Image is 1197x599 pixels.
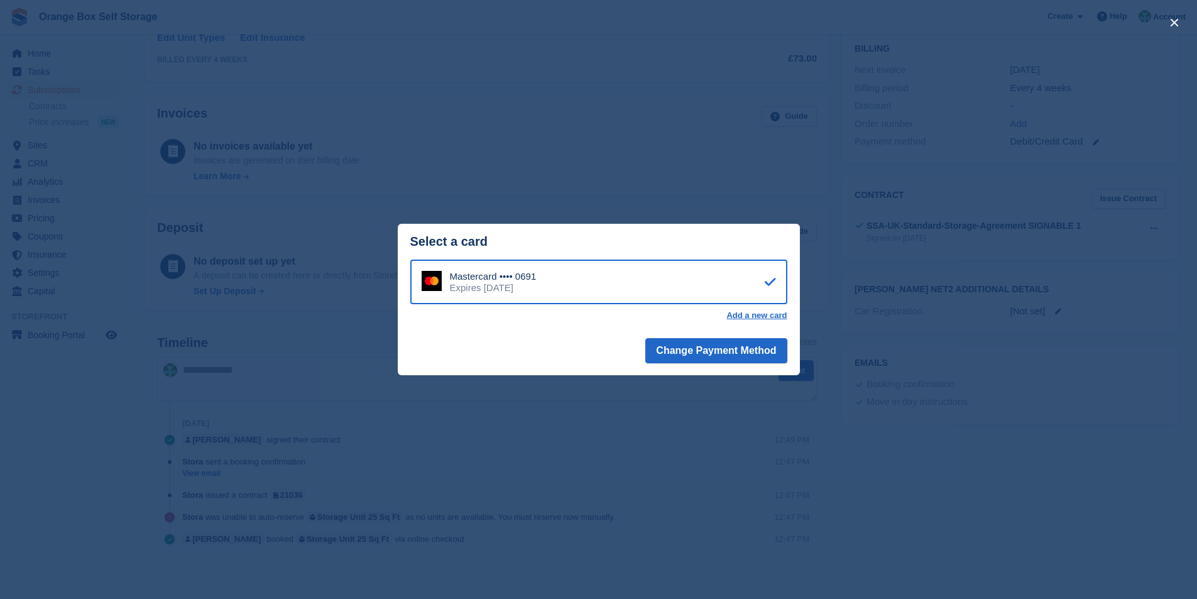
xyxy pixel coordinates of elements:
button: close [1164,13,1184,33]
a: Add a new card [726,310,787,321]
div: Mastercard •••• 0691 [450,271,537,282]
img: Mastercard Logo [422,271,442,291]
div: Expires [DATE] [450,282,537,294]
button: Change Payment Method [645,338,787,363]
div: Select a card [410,234,787,249]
